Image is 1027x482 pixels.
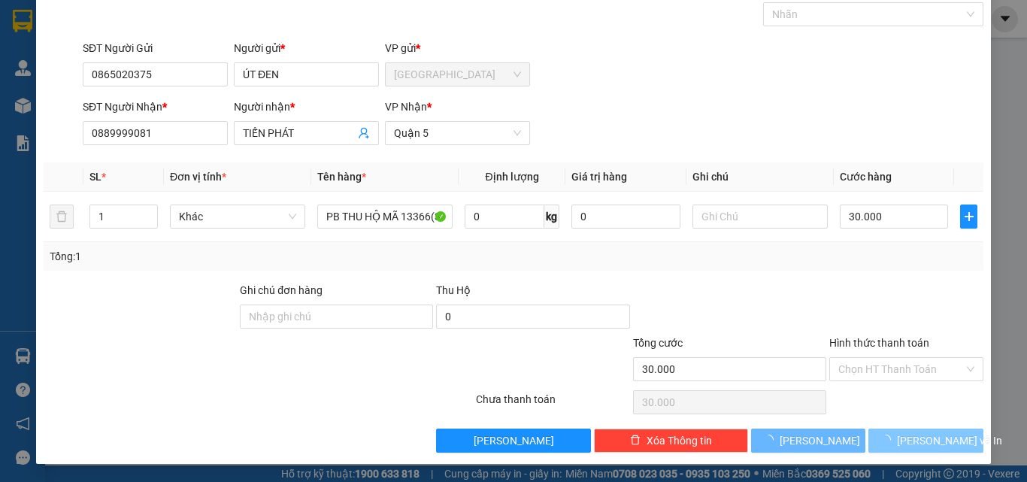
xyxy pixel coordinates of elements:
span: user-add [358,127,370,139]
div: SĐT Người Gửi [83,40,228,56]
span: delete [630,435,641,447]
th: Ghi chú [686,162,834,192]
span: [PERSON_NAME] và In [897,432,1002,449]
button: delete [50,205,74,229]
span: Đơn vị tính [170,171,226,183]
label: Hình thức thanh toán [829,337,929,349]
span: VP Nhận [385,101,427,113]
span: Quận 5 [394,122,521,144]
span: Tên hàng [317,171,366,183]
button: [PERSON_NAME] [436,429,590,453]
div: Chưa thanh toán [474,391,632,417]
div: Người nhận [234,99,379,115]
span: Xóa Thông tin [647,432,712,449]
span: [PERSON_NAME] [780,432,860,449]
span: SL [89,171,101,183]
input: Ghi chú đơn hàng [240,305,433,329]
span: loading [763,435,780,445]
span: Định lượng [485,171,538,183]
button: deleteXóa Thông tin [594,429,748,453]
span: [PERSON_NAME] [474,432,554,449]
div: VP gửi [385,40,530,56]
input: VD: Bàn, Ghế [317,205,453,229]
span: plus [961,211,977,223]
button: [PERSON_NAME] và In [868,429,983,453]
span: loading [880,435,897,445]
span: Giá trị hàng [571,171,627,183]
input: Ghi Chú [692,205,828,229]
input: 0 [571,205,680,229]
label: Ghi chú đơn hàng [240,284,323,296]
span: Khác [179,205,296,228]
div: SĐT Người Nhận [83,99,228,115]
span: Cước hàng [840,171,892,183]
span: kg [544,205,559,229]
span: Thu Hộ [436,284,471,296]
div: Tổng: 1 [50,248,398,265]
span: Ninh Hòa [394,63,521,86]
div: Người gửi [234,40,379,56]
button: [PERSON_NAME] [751,429,866,453]
span: Tổng cước [633,337,683,349]
button: plus [960,205,977,229]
